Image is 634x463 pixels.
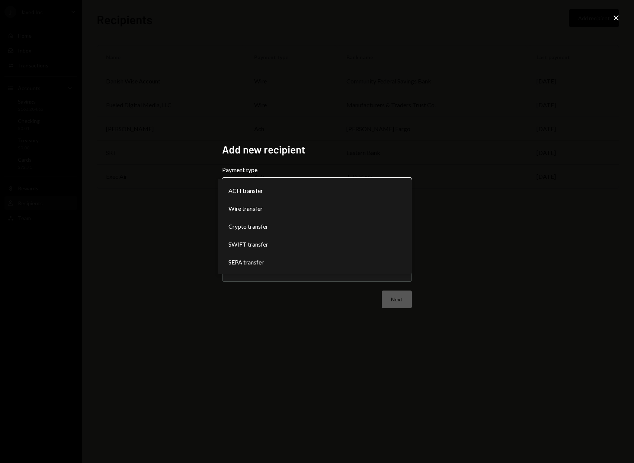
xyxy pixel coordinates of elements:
span: SEPA transfer [228,258,264,267]
h2: Add new recipient [222,142,412,157]
button: Payment type [222,177,412,198]
span: Wire transfer [228,204,263,213]
span: Crypto transfer [228,222,268,231]
label: Payment type [222,165,412,174]
span: SWIFT transfer [228,240,268,249]
span: ACH transfer [228,186,263,195]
